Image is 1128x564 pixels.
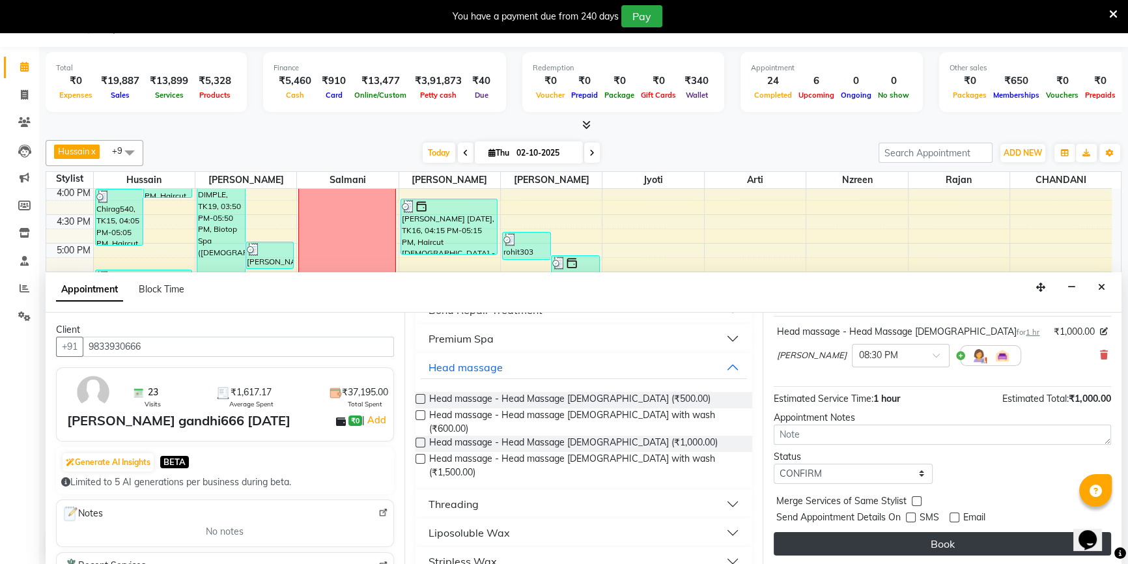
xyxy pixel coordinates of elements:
[875,74,912,89] div: 0
[96,270,192,297] div: [PERSON_NAME], TK18, 05:30 PM-06:00 PM, Olaplex Wash
[56,91,96,100] span: Expenses
[231,386,272,399] span: ₹1,617.17
[46,172,93,186] div: Stylist
[56,323,394,337] div: Client
[421,492,748,516] button: Threading
[348,416,362,426] span: ₹0
[1073,512,1115,551] iframe: chat widget
[58,146,90,156] span: Hussain
[365,412,388,428] a: Add
[54,215,93,229] div: 4:30 PM
[54,244,93,257] div: 5:00 PM
[152,91,187,100] span: Services
[196,91,234,100] span: Products
[429,408,742,436] span: Head massage - Head massage [DEMOGRAPHIC_DATA] with wash (₹600.00)
[63,453,154,472] button: Generate AI Insights
[776,494,907,511] span: Merge Services of Same Stylist
[467,74,496,89] div: ₹40
[429,496,479,512] div: Threading
[96,190,143,245] div: Chirag540, TK15, 04:05 PM-05:05 PM, Haircut [DEMOGRAPHIC_DATA] - Haircut with Senior stylist,[PER...
[774,393,873,404] span: Estimated Service Time:
[873,393,900,404] span: 1 hour
[193,74,236,89] div: ₹5,328
[533,63,714,74] div: Redemption
[283,91,307,100] span: Cash
[206,525,244,539] span: No notes
[317,74,351,89] div: ₹910
[453,10,619,23] div: You have a payment due from 240 days
[774,411,1111,425] div: Appointment Notes
[423,143,455,163] span: Today
[297,172,398,188] span: Salmani
[533,74,568,89] div: ₹0
[990,91,1043,100] span: Memberships
[429,360,503,375] div: Head massage
[472,91,492,100] span: Due
[1092,277,1111,298] button: Close
[1000,144,1045,162] button: ADD NEW
[638,74,679,89] div: ₹0
[503,233,550,259] div: rohit303 [PHONE_NUMBER], TK17, 04:50 PM-05:20 PM, [PERSON_NAME] - Style Shave
[777,349,847,362] span: [PERSON_NAME]
[348,399,382,409] span: Total Spent
[920,511,939,527] span: SMS
[139,283,184,295] span: Block Time
[83,337,394,357] input: Search by Name/Mobile/Email/Code
[513,143,578,163] input: 2025-10-02
[274,74,317,89] div: ₹5,460
[638,91,679,100] span: Gift Cards
[838,91,875,100] span: Ongoing
[1082,91,1119,100] span: Prepaids
[601,91,638,100] span: Package
[61,475,389,489] div: Limited to 5 AI generations per business during beta.
[1100,328,1108,335] i: Edit price
[429,452,742,479] span: Head massage - Head massage [DEMOGRAPHIC_DATA] with wash (₹1,500.00)
[950,91,990,100] span: Packages
[62,505,103,522] span: Notes
[751,63,912,74] div: Appointment
[774,450,933,464] div: Status
[875,91,912,100] span: No show
[351,74,410,89] div: ₹13,477
[160,456,189,468] span: BETA
[429,392,711,408] span: Head massage - Head Massage [DEMOGRAPHIC_DATA] (₹500.00)
[342,386,388,399] span: ₹37,195.00
[67,411,290,430] div: [PERSON_NAME] gandhi666 [DATE]
[148,386,158,399] span: 23
[74,373,112,411] img: avatar
[274,63,496,74] div: Finance
[1043,91,1082,100] span: Vouchers
[1004,148,1042,158] span: ADD NEW
[322,91,346,100] span: Card
[1043,74,1082,89] div: ₹0
[145,74,193,89] div: ₹13,899
[568,91,601,100] span: Prepaid
[1054,325,1095,339] span: ₹1,000.00
[751,74,795,89] div: 24
[56,278,123,302] span: Appointment
[56,74,96,89] div: ₹0
[806,172,907,188] span: Nzreen
[421,356,748,379] button: Head massage
[621,5,662,27] button: Pay
[501,172,602,188] span: [PERSON_NAME]
[145,399,161,409] span: Visits
[795,91,838,100] span: Upcoming
[1017,328,1039,337] small: for
[552,256,599,283] div: [PERSON_NAME] [DATE], TK16, 05:15 PM-05:45 PM, Head massage - Head massage [DEMOGRAPHIC_DATA] wit...
[533,91,568,100] span: Voucher
[96,74,145,89] div: ₹19,887
[351,91,410,100] span: Online/Custom
[112,145,132,156] span: +9
[601,74,638,89] div: ₹0
[1002,393,1069,404] span: Estimated Total:
[429,331,494,346] div: Premium Spa
[197,175,245,288] div: DIMPLE, TK19, 03:50 PM-05:50 PM, Biotop Spa ([DEMOGRAPHIC_DATA])
[751,91,795,100] span: Completed
[54,186,93,200] div: 4:00 PM
[683,91,711,100] span: Wallet
[568,74,601,89] div: ₹0
[777,325,1039,339] div: Head massage - Head Massage [DEMOGRAPHIC_DATA]
[705,172,806,188] span: Arti
[776,511,901,527] span: Send Appointment Details On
